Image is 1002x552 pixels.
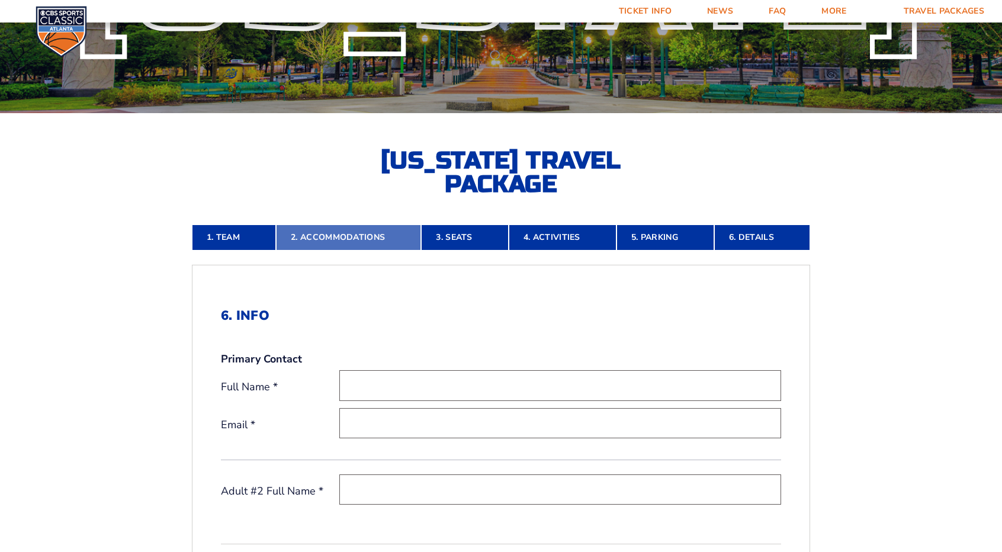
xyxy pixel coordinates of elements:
[192,224,276,251] a: 1. Team
[221,418,339,432] label: Email *
[276,224,421,251] a: 2. Accommodations
[371,149,631,196] h2: [US_STATE] Travel Package
[36,6,87,57] img: CBS Sports Classic
[221,380,339,394] label: Full Name *
[221,484,339,499] label: Adult #2 Full Name *
[616,224,714,251] a: 5. Parking
[221,352,302,367] strong: Primary Contact
[509,224,616,251] a: 4. Activities
[221,308,781,323] h2: 6. Info
[421,224,508,251] a: 3. Seats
